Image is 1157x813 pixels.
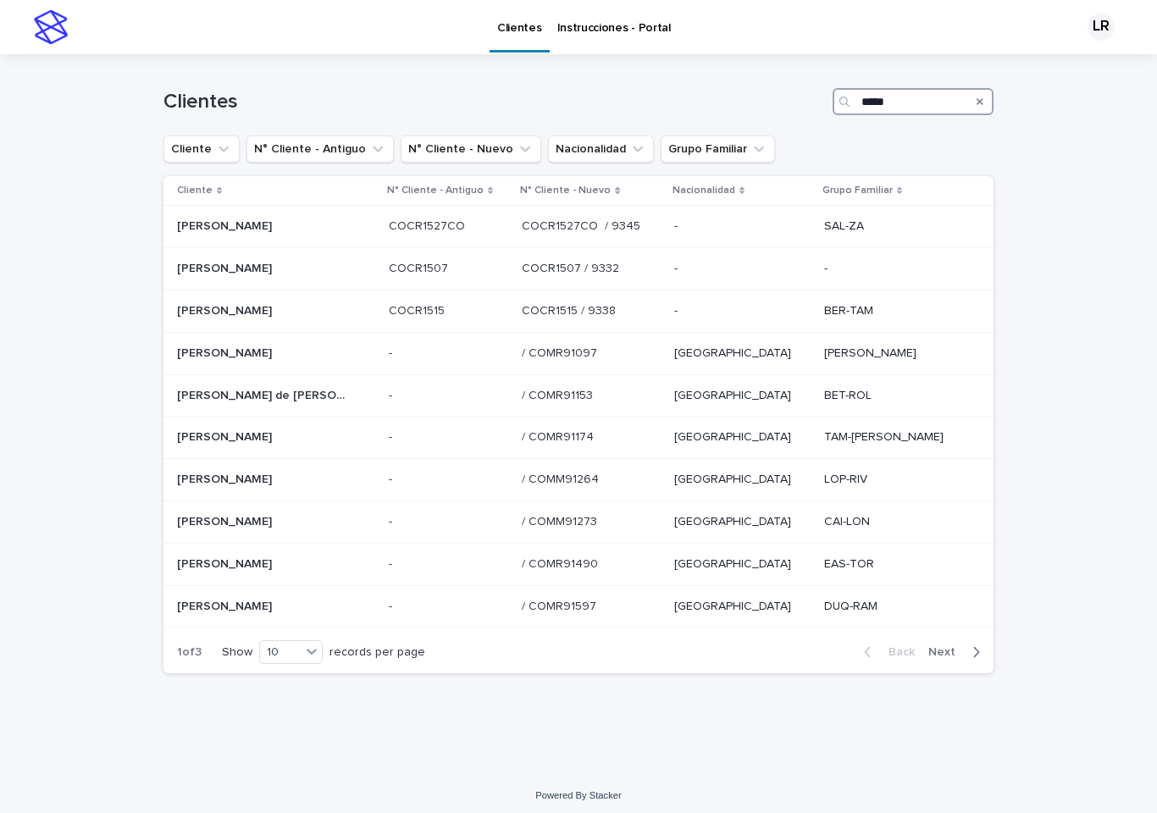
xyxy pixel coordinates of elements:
button: Grupo Familiar [661,135,775,163]
p: MARÍA MERCEDES BERMÚDEZ TAMAYO [177,301,275,318]
input: Search [833,88,994,115]
p: SAL-ZA [824,219,966,234]
a: Powered By Stacker [535,790,621,800]
tr: [PERSON_NAME][PERSON_NAME] -- / COMM91273/ COMM91273 [GEOGRAPHIC_DATA]CAI-LON [163,501,994,543]
tr: [PERSON_NAME] de [PERSON_NAME][PERSON_NAME] de [PERSON_NAME] -- / COMR91153/ COMR91153 [GEOGRAPHI... [163,374,994,417]
p: [PERSON_NAME] [177,512,275,529]
p: - [389,469,396,487]
p: [PERSON_NAME] [177,343,275,361]
tr: [PERSON_NAME][PERSON_NAME] -- / COMR91490/ COMR91490 [GEOGRAPHIC_DATA]EAS-TOR [163,543,994,585]
p: [GEOGRAPHIC_DATA] [674,389,811,403]
p: LOP-RIV [824,473,966,487]
p: CAI-LON [824,515,966,529]
p: [GEOGRAPHIC_DATA] [674,346,811,361]
p: N° Cliente - Nuevo [520,181,611,200]
p: [PERSON_NAME] [177,427,275,445]
p: / COMM91264 [522,469,602,487]
p: [GEOGRAPHIC_DATA] [674,430,811,445]
p: - [824,262,966,276]
tr: [PERSON_NAME][PERSON_NAME] COCR1515COCR1515 COCR1515 / 9338COCR1515 / 9338 -BER-TAM [163,290,994,332]
p: DUQ-RAM [824,600,966,614]
p: BET-ROL [824,389,966,403]
p: [PERSON_NAME] [824,346,966,361]
p: - [674,262,811,276]
h1: Clientes [163,90,826,114]
p: records per page [329,645,425,660]
p: - [389,554,396,572]
p: / COMR91490 [522,554,601,572]
tr: [PERSON_NAME][PERSON_NAME] COCR1527COCOCR1527CO COCR1527CO / 9345COCR1527CO / 9345 -SAL-ZA [163,206,994,248]
div: 10 [260,644,301,661]
p: [GEOGRAPHIC_DATA] [674,515,811,529]
p: [GEOGRAPHIC_DATA] [674,557,811,572]
span: Next [928,646,966,658]
p: [PERSON_NAME] [177,554,275,572]
p: [GEOGRAPHIC_DATA] [674,600,811,614]
button: Back [850,644,922,660]
button: Cliente [163,135,240,163]
p: EAS-TOR [824,557,966,572]
p: [GEOGRAPHIC_DATA] [674,473,811,487]
button: Nacionalidad [548,135,654,163]
p: FEDERICO RESTREPO GARTNER [177,258,275,276]
p: Show [222,645,252,660]
button: N° Cliente - Antiguo [246,135,394,163]
p: N° Cliente - Antiguo [387,181,484,200]
tr: [PERSON_NAME][PERSON_NAME] -- / COMR91174/ COMR91174 [GEOGRAPHIC_DATA]TAM-[PERSON_NAME] [163,417,994,459]
p: - [389,343,396,361]
p: JUAN ESTEBAN ARANGO CAICEDO [177,216,275,234]
p: 1 of 3 [163,632,215,673]
p: - [674,304,811,318]
p: - [389,512,396,529]
div: LR [1088,14,1115,41]
p: BER-TAM [824,304,966,318]
button: N° Cliente - Nuevo [401,135,541,163]
p: COCR1515 / 9338 [522,301,619,318]
p: / COMR91153 [522,385,596,403]
span: Back [878,646,915,658]
p: - [389,427,396,445]
p: - [389,385,396,403]
p: - [674,219,811,234]
p: / COMR91097 [522,343,601,361]
p: / COMM91273 [522,512,601,529]
p: Nacionalidad [673,181,735,200]
p: [PERSON_NAME] [177,469,275,487]
tr: [PERSON_NAME][PERSON_NAME] -- / COMM91264/ COMM91264 [GEOGRAPHIC_DATA]LOP-RIV [163,459,994,501]
p: COCR1515 [389,301,448,318]
p: / COMR91174 [522,427,597,445]
p: [PERSON_NAME] [177,596,275,614]
tr: [PERSON_NAME][PERSON_NAME] COCR1507COCR1507 COCR1507 / 9332COCR1507 / 9332 -- [163,248,994,290]
p: - [389,596,396,614]
p: TAM-[PERSON_NAME] [824,430,966,445]
p: COCR1527CO / 9345 [522,216,644,234]
img: stacker-logo-s-only.png [34,10,68,44]
tr: [PERSON_NAME][PERSON_NAME] -- / COMR91597/ COMR91597 [GEOGRAPHIC_DATA]DUQ-RAM [163,585,994,628]
button: Next [922,644,994,660]
p: COCR1507 [389,258,451,276]
p: COCR1527CO [389,216,468,234]
p: COCR1507 / 9332 [522,258,623,276]
tr: [PERSON_NAME][PERSON_NAME] -- / COMR91097/ COMR91097 [GEOGRAPHIC_DATA][PERSON_NAME] [163,332,994,374]
p: Edgar de Jesús Betancur Roldán [177,385,350,403]
p: Cliente [177,181,213,200]
p: Grupo Familiar [822,181,893,200]
p: / COMR91597 [522,596,600,614]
